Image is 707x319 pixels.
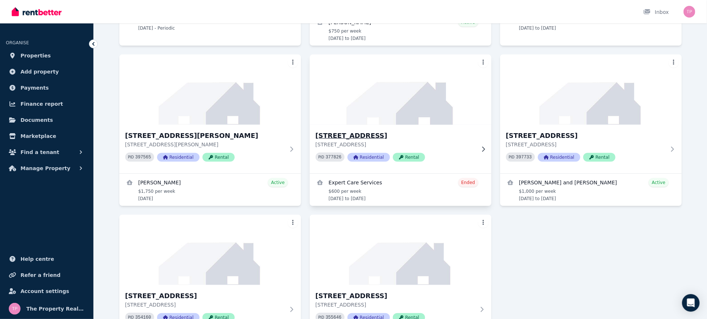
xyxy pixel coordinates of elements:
[6,48,88,63] a: Properties
[125,291,285,301] h3: [STREET_ADDRESS]
[500,174,682,206] a: View details for Danielle Lousie Riley and Andrew Richard Lewer
[21,271,60,279] span: Refer a friend
[21,51,51,60] span: Properties
[325,155,341,160] code: 377826
[12,6,62,17] img: RentBetter
[21,100,63,108] span: Finance report
[478,218,488,228] button: More options
[6,113,88,127] a: Documents
[478,57,488,68] button: More options
[310,14,491,46] a: View details for Dildar Farooq
[682,294,700,312] div: Open Intercom Messenger
[583,153,615,162] span: Rental
[21,83,49,92] span: Payments
[684,6,695,18] img: The Property Realtors
[310,174,491,206] a: View details for Expert Care Services
[21,255,54,263] span: Help centre
[157,153,200,162] span: Residential
[9,303,21,315] img: The Property Realtors
[347,153,390,162] span: Residential
[319,155,324,159] small: PID
[509,155,515,159] small: PID
[316,141,475,148] p: [STREET_ADDRESS]
[21,132,56,140] span: Marketplace
[316,291,475,301] h3: [STREET_ADDRESS]
[288,57,298,68] button: More options
[6,161,88,176] button: Manage Property
[310,215,491,285] img: 208/159 Queen St, St Marys
[119,55,301,125] img: 71 Sunflower Dr, Claremont Meadows
[6,64,88,79] a: Add property
[316,131,475,141] h3: [STREET_ADDRESS]
[21,148,59,157] span: Find a tenant
[119,55,301,173] a: 71 Sunflower Dr, Claremont Meadows[STREET_ADDRESS][PERSON_NAME][STREET_ADDRESS][PERSON_NAME]PID 3...
[119,215,301,285] img: 103 Durham St, Mount Druitt
[21,67,59,76] span: Add property
[506,131,666,141] h3: [STREET_ADDRESS]
[6,97,88,111] a: Finance report
[6,268,88,282] a: Refer a friend
[516,155,532,160] code: 397733
[26,304,85,313] span: The Property Realtors
[125,301,285,308] p: [STREET_ADDRESS]
[393,153,425,162] span: Rental
[500,55,682,125] img: 97 Peartree Cct, Werrington
[506,141,666,148] p: [STREET_ADDRESS]
[305,53,496,127] img: 71A Doonside Cres, Blacktown
[669,57,679,68] button: More options
[21,287,69,296] span: Account settings
[6,145,88,159] button: Find a tenant
[119,174,301,206] a: View details for Rachel Carey
[128,155,134,159] small: PID
[125,141,285,148] p: [STREET_ADDRESS][PERSON_NAME]
[6,40,29,45] span: ORGANISE
[6,284,88,299] a: Account settings
[21,116,53,124] span: Documents
[643,8,669,16] div: Inbox
[310,55,491,173] a: 71A Doonside Cres, Blacktown[STREET_ADDRESS][STREET_ADDRESS]PID 377826ResidentialRental
[6,252,88,266] a: Help centre
[125,131,285,141] h3: [STREET_ADDRESS][PERSON_NAME]
[500,55,682,173] a: 97 Peartree Cct, Werrington[STREET_ADDRESS][STREET_ADDRESS]PID 397733ResidentialRental
[135,155,151,160] code: 397565
[6,129,88,143] a: Marketplace
[288,218,298,228] button: More options
[202,153,235,162] span: Rental
[316,301,475,308] p: [STREET_ADDRESS]
[6,80,88,95] a: Payments
[538,153,580,162] span: Residential
[21,164,70,173] span: Manage Property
